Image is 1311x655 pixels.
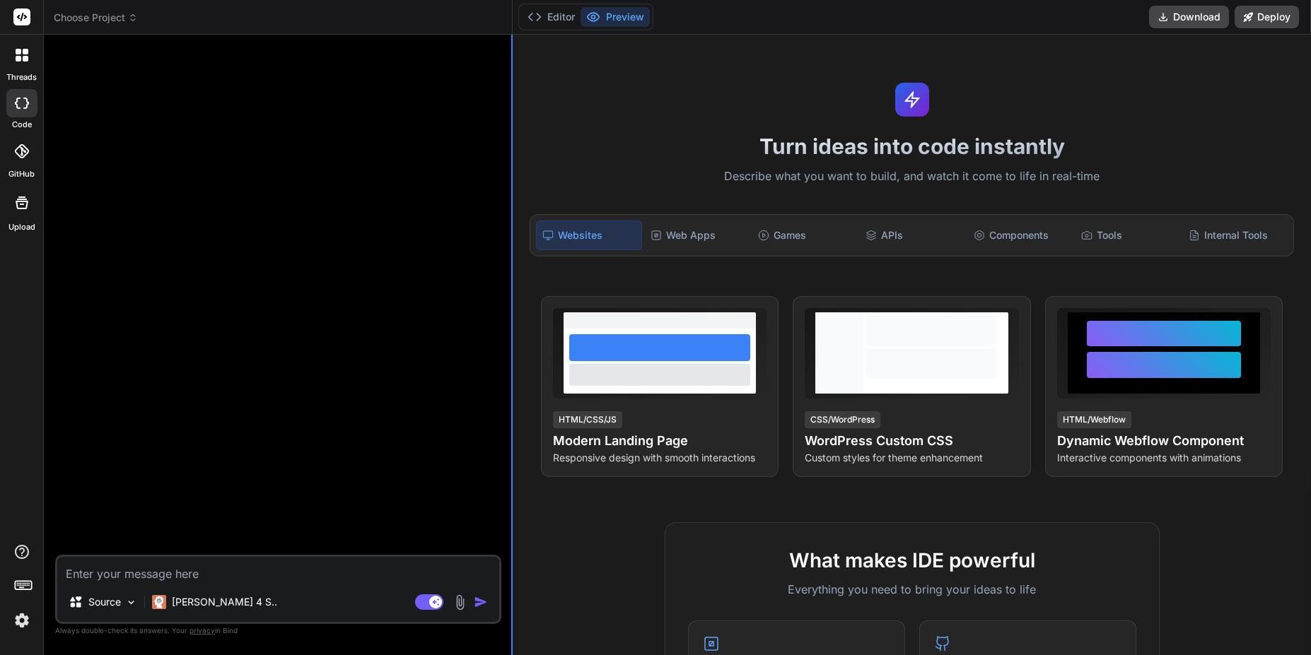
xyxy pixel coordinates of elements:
p: Source [88,595,121,609]
span: View Prompt [700,308,761,322]
button: Preview [581,7,650,27]
p: Custom styles for theme enhancement [805,451,1018,465]
p: Responsive design with smooth interactions [553,451,767,465]
p: Everything you need to bring your ideas to life [688,581,1136,598]
h2: What makes IDE powerful [688,545,1136,575]
label: code [12,119,32,131]
label: GitHub [8,168,35,180]
img: Claude 4 Sonnet [152,595,166,609]
h4: Dynamic Webflow Component [1057,431,1271,451]
div: Web Apps [645,220,750,250]
label: threads [6,71,37,83]
button: Deploy [1235,6,1299,28]
div: Games [752,220,857,250]
div: APIs [860,220,965,250]
div: Websites [536,220,642,250]
button: Editor [522,7,581,27]
button: Download [1149,6,1229,28]
div: CSS/WordPress [805,411,880,428]
label: Upload [8,221,35,233]
img: Pick Models [125,596,137,608]
div: Tools [1076,220,1180,250]
h1: Turn ideas into code instantly [521,134,1303,159]
div: Components [968,220,1073,250]
span: privacy [190,626,215,635]
h4: Modern Landing Page [553,431,767,451]
p: [PERSON_NAME] 4 S.. [172,595,277,609]
img: settings [10,608,34,632]
span: View Prompt [952,308,1013,322]
div: HTML/CSS/JS [553,411,622,428]
span: View Prompt [1204,308,1265,322]
p: Describe what you want to build, and watch it come to life in real-time [521,167,1303,186]
span: Choose Project [54,11,138,25]
p: Always double-check its answers. Your in Bind [55,624,501,637]
h4: WordPress Custom CSS [805,431,1018,451]
img: attachment [452,594,468,610]
img: icon [474,595,488,609]
p: Interactive components with animations [1057,451,1271,465]
div: HTML/Webflow [1057,411,1131,428]
div: Internal Tools [1183,220,1288,250]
